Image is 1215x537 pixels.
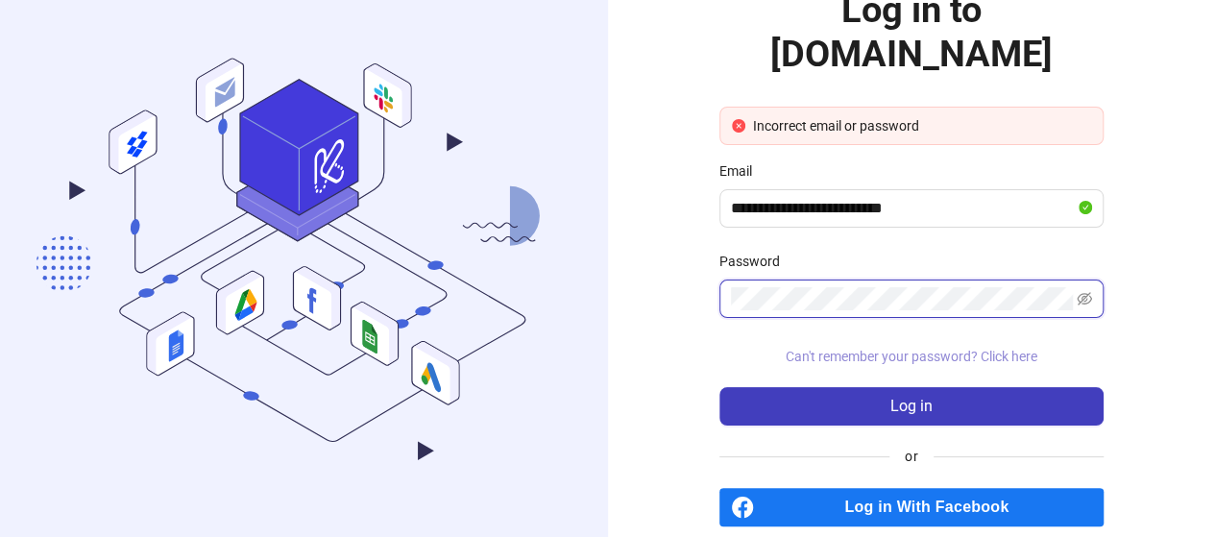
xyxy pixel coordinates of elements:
div: Incorrect email or password [753,115,1091,136]
label: Password [719,251,792,272]
span: Log in With Facebook [762,488,1104,526]
span: Log in [890,398,933,415]
span: Can't remember your password? Click here [786,349,1037,364]
a: Log in With Facebook [719,488,1104,526]
button: Log in [719,387,1104,426]
span: close-circle [732,119,745,133]
input: Email [731,197,1075,220]
label: Email [719,160,765,182]
a: Can't remember your password? Click here [719,349,1104,364]
span: or [889,446,933,467]
button: Can't remember your password? Click here [719,341,1104,372]
span: eye-invisible [1077,291,1092,306]
input: Password [731,287,1074,310]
